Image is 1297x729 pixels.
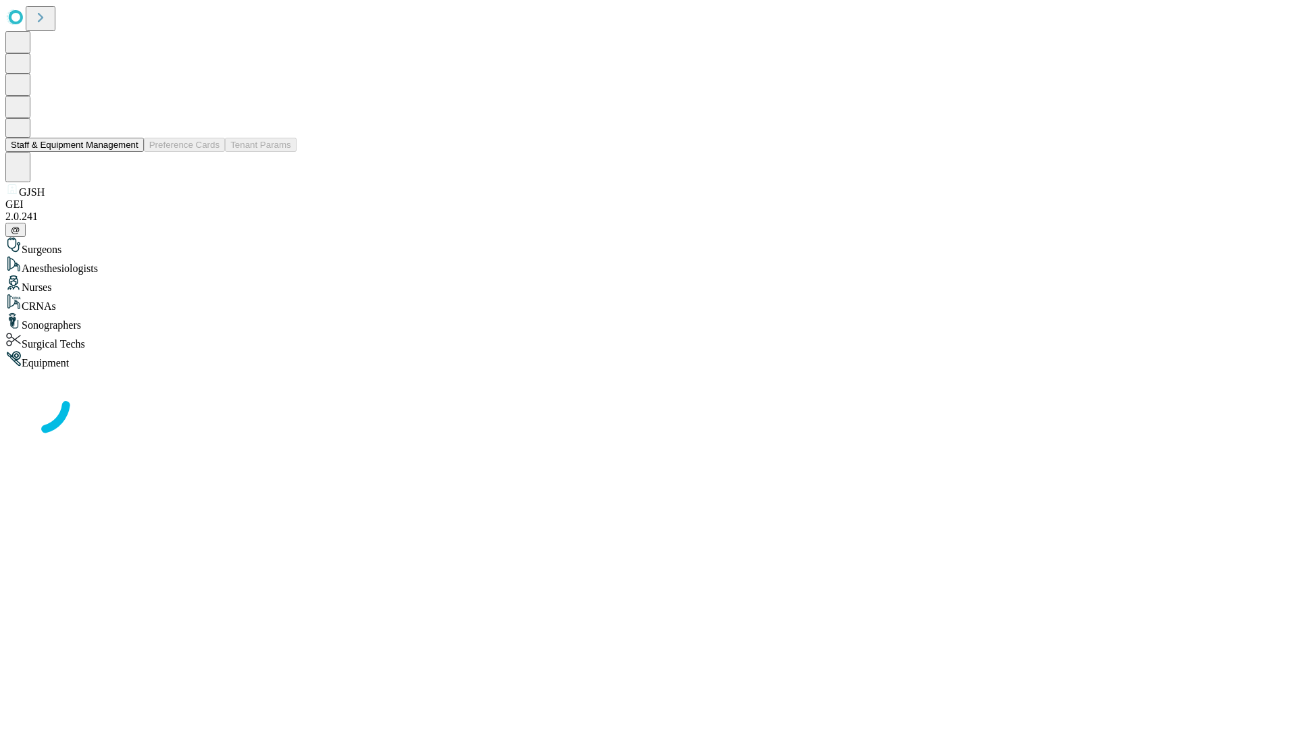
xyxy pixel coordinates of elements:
[144,138,225,152] button: Preference Cards
[19,186,45,198] span: GJSH
[225,138,297,152] button: Tenant Params
[5,350,1292,369] div: Equipment
[5,237,1292,256] div: Surgeons
[5,313,1292,331] div: Sonographers
[5,223,26,237] button: @
[5,198,1292,211] div: GEI
[5,294,1292,313] div: CRNAs
[5,256,1292,275] div: Anesthesiologists
[11,225,20,235] span: @
[5,275,1292,294] div: Nurses
[5,331,1292,350] div: Surgical Techs
[5,211,1292,223] div: 2.0.241
[5,138,144,152] button: Staff & Equipment Management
